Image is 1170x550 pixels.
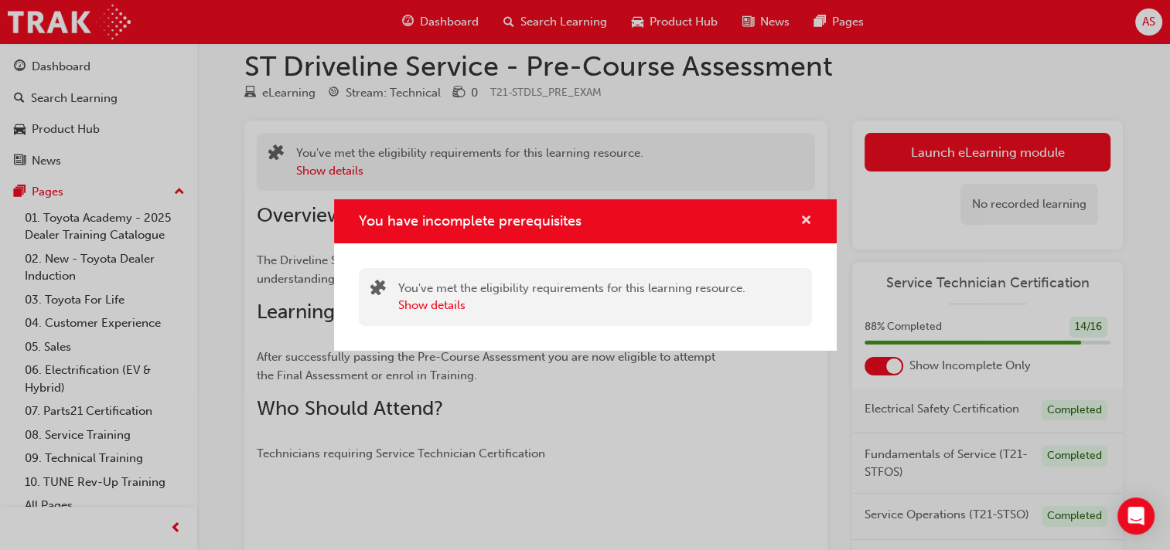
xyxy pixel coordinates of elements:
[800,212,812,231] button: cross-icon
[398,280,745,314] div: You've met the eligibility requirements for this learning resource.
[334,199,837,351] div: You have incomplete prerequisites
[800,215,812,229] span: cross-icon
[370,281,386,299] span: puzzle-icon
[398,297,466,314] button: Show details
[1117,497,1155,535] div: Open Intercom Messenger
[359,212,582,229] span: You have incomplete prerequisites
